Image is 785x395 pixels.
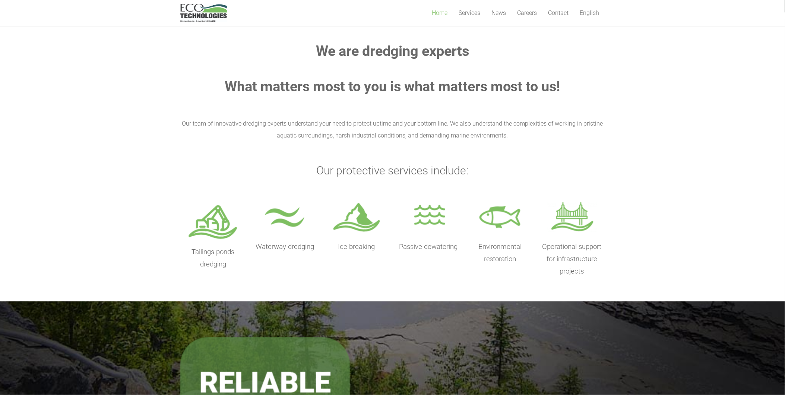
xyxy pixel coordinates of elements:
[492,9,506,16] span: News
[478,243,522,263] span: Environmental restoration
[180,118,605,142] p: Our team of innovative dredging experts understand your need to protect uptime and your bottom li...
[548,9,569,16] span: Contact
[180,4,227,22] a: logo_EcoTech_ASDR_RGB
[180,164,605,177] h3: Our protective services include:
[459,9,481,16] span: Services
[517,9,537,16] span: Careers
[225,78,560,95] strong: What matters most to you is what matters most to us!
[542,243,602,275] span: Operational support for infrastructure projects
[191,248,234,268] span: Tailings ponds dredging
[580,9,599,16] span: English
[256,243,314,251] span: Waterway dredging
[338,243,375,251] span: Ice breaking
[316,43,469,59] strong: We are dredging experts
[432,9,448,16] span: Home
[399,243,458,251] span: Passive dewatering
